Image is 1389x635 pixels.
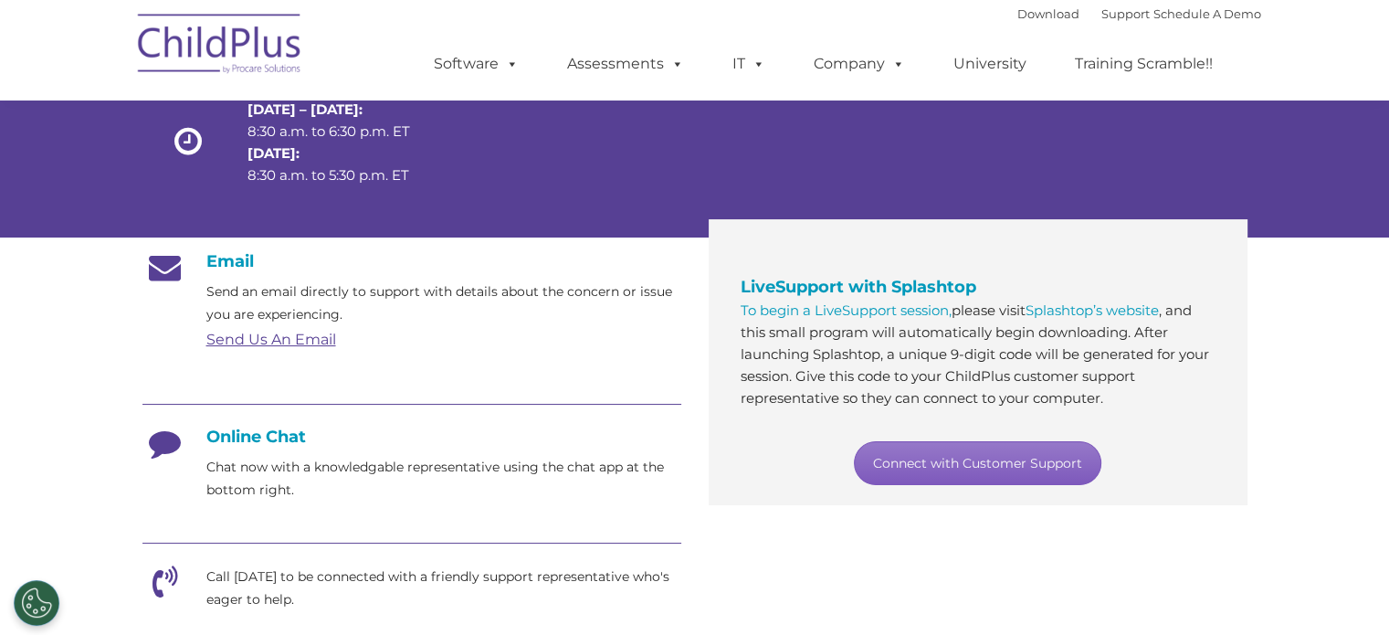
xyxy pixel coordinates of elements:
a: Connect with Customer Support [854,441,1101,485]
a: Schedule A Demo [1153,6,1261,21]
p: please visit , and this small program will automatically begin downloading. After launching Splas... [741,300,1215,409]
a: Software [416,46,537,82]
p: Send an email directly to support with details about the concern or issue you are experiencing. [206,280,681,326]
a: To begin a LiveSupport session, [741,302,952,319]
a: IT [714,46,784,82]
p: 8:30 a.m. to 6:30 p.m. ET 8:30 a.m. to 5:30 p.m. ET [247,99,441,186]
strong: [DATE] – [DATE]: [247,101,363,118]
button: Cookies Settings [14,580,59,626]
p: Call [DATE] to be connected with a friendly support representative who's eager to help. [206,566,681,611]
strong: [DATE]: [247,144,300,162]
a: Splashtop’s website [1026,302,1159,319]
a: Training Scramble!! [1057,46,1231,82]
h4: Online Chat [142,427,681,447]
a: Download [1017,6,1079,21]
a: Send Us An Email [206,331,336,348]
a: Support [1101,6,1150,21]
p: Chat now with a knowledgable representative using the chat app at the bottom right. [206,456,681,502]
a: University [935,46,1045,82]
iframe: Chat Widget [1298,547,1389,635]
h4: Email [142,251,681,271]
span: LiveSupport with Splashtop [741,277,976,297]
img: ChildPlus by Procare Solutions [129,1,311,92]
a: Company [795,46,923,82]
font: | [1017,6,1261,21]
a: Assessments [549,46,702,82]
